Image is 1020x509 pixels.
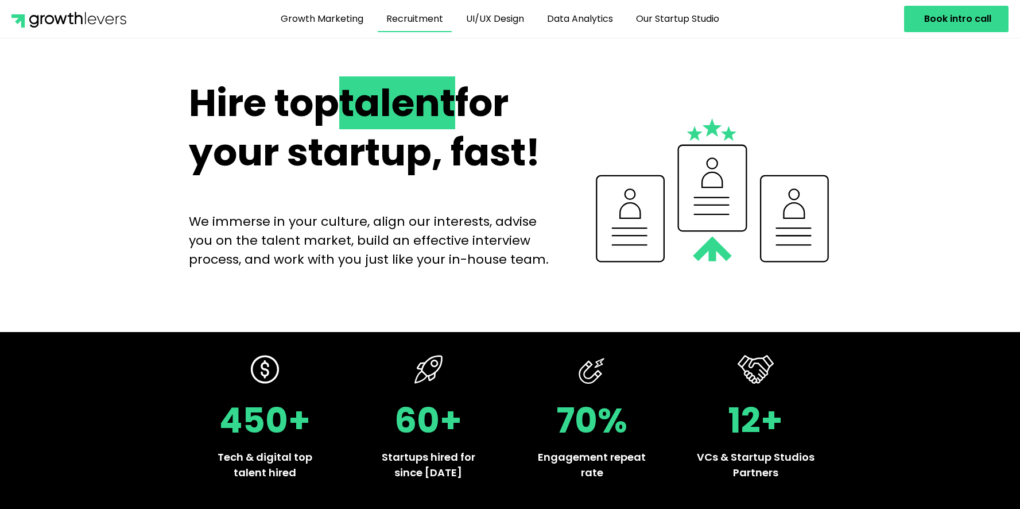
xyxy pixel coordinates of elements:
[697,449,815,480] p: VCs & Startup Studios Partners
[370,403,487,438] h2: 60+
[697,403,815,438] h2: 12+
[378,6,452,32] a: Recruitment
[924,14,991,24] span: Book intro call
[161,6,839,32] nav: Menu
[339,76,455,129] span: talent
[189,79,560,178] h2: Hire top for your startup, fast!
[627,6,728,32] a: Our Startup Studio
[904,6,1009,32] a: Book intro call
[272,6,372,32] a: Growth Marketing
[370,449,487,480] p: Startups hired for since [DATE]
[538,6,622,32] a: Data Analytics
[189,212,560,269] p: We immerse in your culture, align our interests, advise you on the talent market, build an effect...
[206,403,324,438] h2: 450+
[206,449,324,480] p: Tech & digital top talent hired
[533,449,651,480] p: Engagement repeat rate
[457,6,533,32] a: UI/UX Design
[533,403,651,438] h2: 70%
